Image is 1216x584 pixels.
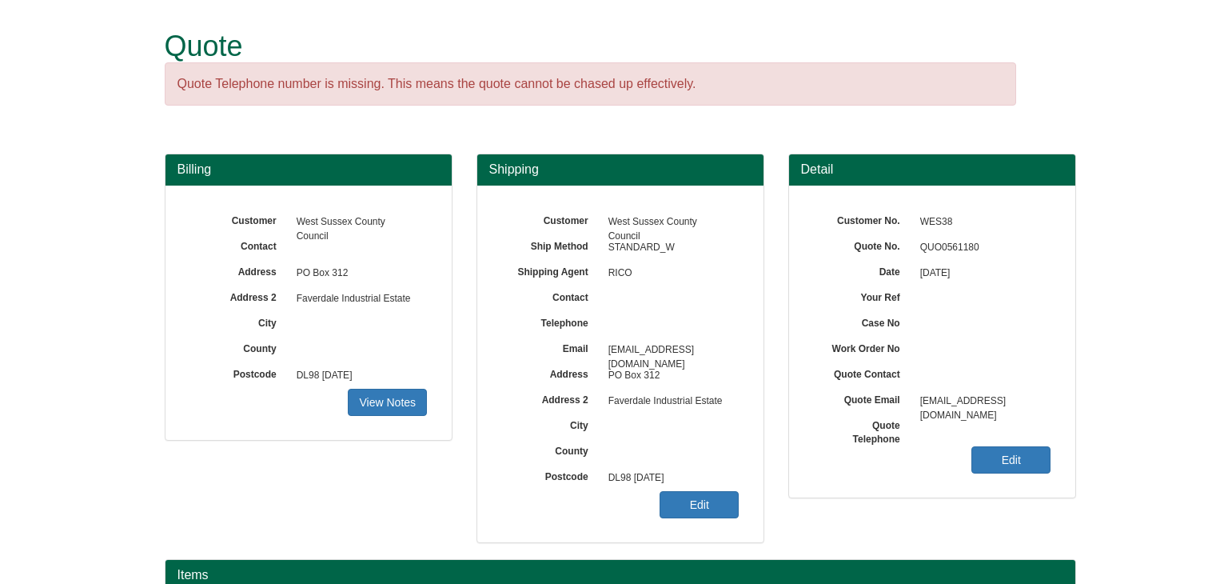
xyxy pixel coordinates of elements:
span: PO Box 312 [289,261,428,286]
label: Postcode [189,363,289,382]
label: Customer [501,210,600,228]
label: Telephone [501,312,600,330]
label: Quote No. [813,235,912,254]
label: City [501,414,600,433]
a: Edit [660,491,739,518]
div: Quote Telephone number is missing. This means the quote cannot be chased up effectively. [165,62,1016,106]
span: Faverdale Industrial Estate [289,286,428,312]
span: RICO [600,261,740,286]
h3: Shipping [489,162,752,177]
label: Customer No. [813,210,912,228]
label: Address [501,363,600,382]
label: Your Ref [813,286,912,305]
h3: Billing [177,162,440,177]
a: View Notes [348,389,427,416]
span: WES38 [912,210,1051,235]
span: West Sussex County Council [600,210,740,235]
label: County [501,440,600,458]
label: Case No [813,312,912,330]
span: DL98 [DATE] [289,363,428,389]
label: Quote Email [813,389,912,407]
span: [EMAIL_ADDRESS][DOMAIN_NAME] [600,338,740,363]
label: City [189,312,289,330]
label: Email [501,338,600,356]
span: [EMAIL_ADDRESS][DOMAIN_NAME] [912,389,1051,414]
label: Address 2 [189,286,289,305]
label: Date [813,261,912,279]
label: County [189,338,289,356]
label: Contact [501,286,600,305]
label: Address [189,261,289,279]
span: West Sussex County Council [289,210,428,235]
h1: Quote [165,30,1016,62]
label: Address 2 [501,389,600,407]
label: Customer [189,210,289,228]
label: Postcode [501,466,600,484]
a: Edit [971,446,1051,474]
label: Quote Contact [813,363,912,382]
label: Ship Method [501,235,600,254]
label: Shipping Agent [501,261,600,279]
h3: Detail [801,162,1063,177]
label: Work Order No [813,338,912,356]
span: QUO0561180 [912,235,1051,261]
label: Contact [189,235,289,254]
span: Faverdale Industrial Estate [600,389,740,414]
span: DL98 [DATE] [600,466,740,491]
h2: Items [177,568,1063,582]
span: STANDARD_W [600,235,740,261]
label: Quote Telephone [813,414,912,446]
span: [DATE] [912,261,1051,286]
span: PO Box 312 [600,363,740,389]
